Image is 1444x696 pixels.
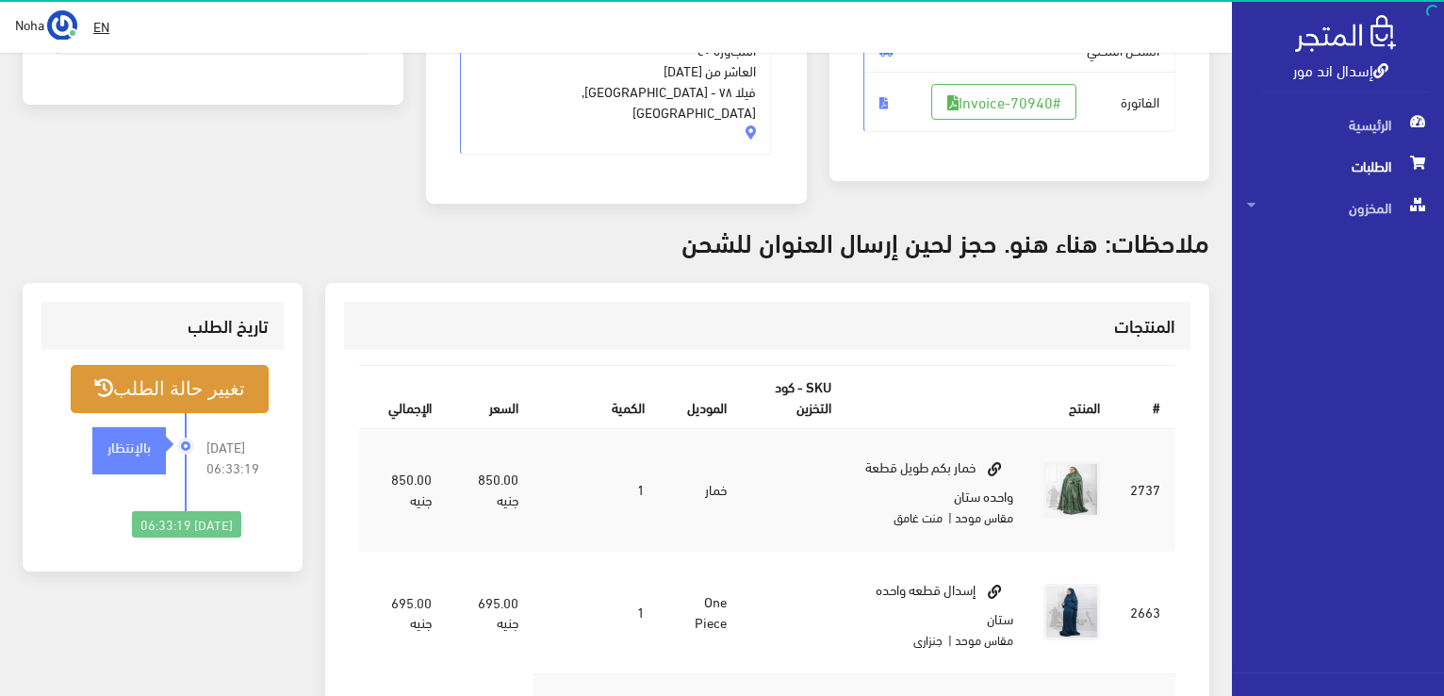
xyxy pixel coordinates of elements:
td: One Piece [660,551,742,673]
th: SKU - كود التخزين [742,367,846,428]
img: . [1295,15,1396,52]
u: EN [93,14,109,38]
span: الطلبات [1247,145,1429,187]
span: المجاورة ٤٠ العاشر من [DATE] فيلا ٧٨ - [GEOGRAPHIC_DATA], [GEOGRAPHIC_DATA] [476,19,757,122]
td: 1 [533,551,660,673]
small: | منت غامق [894,505,952,528]
td: خمار بكم طويل قطعة واحده ستان [846,428,1028,551]
a: الطلبات [1232,145,1444,187]
td: 2737 [1115,428,1175,551]
th: المنتج [846,367,1115,428]
th: السعر [447,367,533,428]
span: المخزون [1247,187,1429,228]
a: EN [86,9,117,43]
a: إسدال اند مور [1293,56,1388,83]
strong: بالإنتظار [107,436,151,456]
td: 1 [533,428,660,551]
span: الفاتورة [863,72,1176,132]
small: | جنزارى [913,628,952,651]
div: [DATE] 06:33:19 [132,511,241,538]
td: إسدال قطعه واحده ستان [846,551,1028,673]
img: ... [47,10,77,41]
h3: المنتجات [359,317,1175,335]
th: اﻹجمالي [359,367,447,428]
td: 850.00 جنيه [359,428,447,551]
td: 695.00 جنيه [359,551,447,673]
span: Noha [15,12,44,36]
td: 850.00 جنيه [447,428,533,551]
th: # [1115,367,1175,428]
th: الموديل [660,367,742,428]
td: 695.00 جنيه [447,551,533,673]
td: خمار [660,428,742,551]
th: الكمية [533,367,660,428]
h3: ملاحظات: هناء هنو. حجز لحين إرسال العنوان للشحن [23,226,1209,256]
small: مقاس موحد [955,505,1013,528]
a: الرئيسية [1232,104,1444,145]
button: تغيير حالة الطلب [71,365,269,413]
a: ... Noha [15,9,77,40]
small: مقاس موحد [955,628,1013,651]
a: المخزون [1232,187,1444,228]
span: [DATE] 06:33:19 [206,437,269,478]
td: 2663 [1115,551,1175,673]
h3: تاريخ الطلب [57,317,269,335]
span: الرئيسية [1247,104,1429,145]
a: #Invoice-70940 [931,84,1076,120]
